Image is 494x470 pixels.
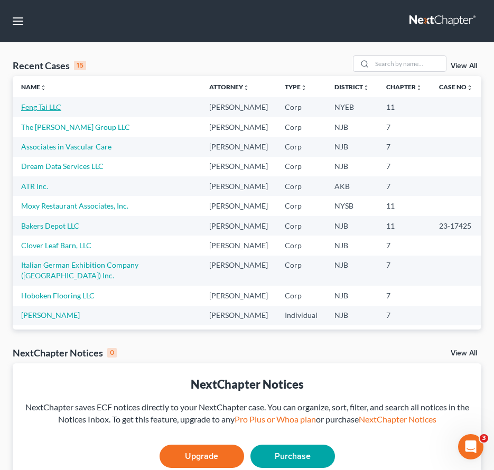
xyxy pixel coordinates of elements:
[21,123,130,131] a: The [PERSON_NAME] Group LLC
[458,434,483,459] iframe: Intercom live chat
[21,102,61,111] a: Feng Tai LLC
[21,162,104,171] a: Dream Data Services LLC
[21,182,48,191] a: ATR Inc.
[378,97,431,117] td: 11
[201,97,276,117] td: [PERSON_NAME]
[209,83,249,91] a: Attorneyunfold_more
[276,97,326,117] td: Corp
[21,376,473,392] div: NextChapter Notices
[276,157,326,176] td: Corp
[326,286,378,305] td: NJB
[40,84,46,91] i: unfold_more
[107,348,117,358] div: 0
[386,83,422,91] a: Chapterunfold_more
[235,414,316,424] a: Pro Plus or Whoa plan
[276,236,326,255] td: Corp
[378,157,431,176] td: 7
[201,196,276,215] td: [PERSON_NAME]
[378,286,431,305] td: 7
[21,260,138,280] a: Italian German Exhibition Company ([GEOGRAPHIC_DATA]) Inc.
[276,216,326,236] td: Corp
[451,62,477,70] a: View All
[359,414,436,424] a: NextChapter Notices
[276,196,326,215] td: Corp
[21,83,46,91] a: Nameunfold_more
[378,137,431,156] td: 7
[439,83,473,91] a: Case Nounfold_more
[201,157,276,176] td: [PERSON_NAME]
[243,84,249,91] i: unfold_more
[416,84,422,91] i: unfold_more
[276,286,326,305] td: Corp
[326,157,378,176] td: NJB
[378,325,431,345] td: 7
[201,325,276,345] td: [PERSON_NAME]
[326,137,378,156] td: NJB
[13,59,86,72] div: Recent Cases
[21,201,128,210] a: Moxy Restaurant Associates, Inc.
[21,291,95,300] a: Hoboken Flooring LLC
[326,216,378,236] td: NJB
[160,445,244,468] a: Upgrade
[276,176,326,196] td: Corp
[201,176,276,196] td: [PERSON_NAME]
[276,306,326,325] td: Individual
[326,236,378,255] td: NJB
[326,256,378,286] td: NJB
[21,241,91,250] a: Clover Leaf Barn, LLC
[201,306,276,325] td: [PERSON_NAME]
[21,221,79,230] a: Bakers Depot LLC
[21,311,80,319] a: [PERSON_NAME]
[326,325,378,345] td: NJB
[378,256,431,286] td: 7
[480,434,488,443] span: 3
[201,117,276,137] td: [PERSON_NAME]
[21,401,473,426] div: NextChapter saves ECF notices directly to your NextChapter case. You can organize, sort, filter, ...
[201,216,276,236] td: [PERSON_NAME]
[21,142,111,151] a: Associates in Vascular Care
[276,117,326,137] td: Corp
[363,84,369,91] i: unfold_more
[378,196,431,215] td: 11
[13,346,117,359] div: NextChapter Notices
[378,236,431,255] td: 7
[74,61,86,70] div: 15
[201,256,276,286] td: [PERSON_NAME]
[326,306,378,325] td: NJB
[326,117,378,137] td: NJB
[201,137,276,156] td: [PERSON_NAME]
[378,216,431,236] td: 11
[326,176,378,196] td: AKB
[201,286,276,305] td: [PERSON_NAME]
[276,325,326,345] td: Corp
[378,176,431,196] td: 7
[467,84,473,91] i: unfold_more
[334,83,369,91] a: Districtunfold_more
[431,216,481,236] td: 23-17425
[301,84,307,91] i: unfold_more
[378,117,431,137] td: 7
[372,56,446,71] input: Search by name...
[451,350,477,357] a: View All
[276,137,326,156] td: Corp
[201,236,276,255] td: [PERSON_NAME]
[378,306,431,325] td: 7
[285,83,307,91] a: Typeunfold_more
[326,196,378,215] td: NYSB
[250,445,335,468] a: Purchase
[276,256,326,286] td: Corp
[326,97,378,117] td: NYEB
